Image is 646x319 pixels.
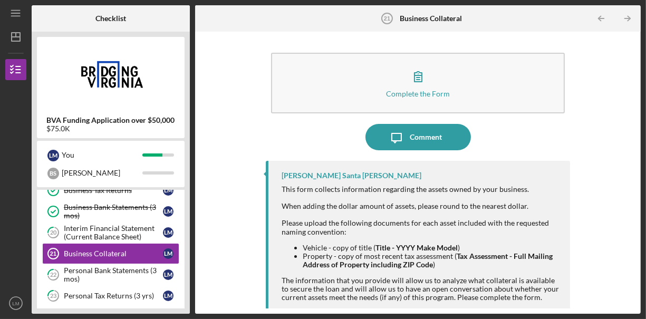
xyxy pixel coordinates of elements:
[50,250,56,257] tspan: 21
[64,186,163,195] div: Business Tax Returns
[42,201,179,222] a: Business Bank Statements (3 mos)LM
[163,185,173,196] div: L M
[282,185,560,194] div: This form collects information regarding the assets owned by your business.
[42,222,179,243] a: 20Interim Financial Statement (Current Balance Sheet)LM
[64,203,163,220] div: Business Bank Statements (3 mos)
[47,168,59,179] div: B S
[12,301,19,306] text: LM
[95,14,126,23] b: Checklist
[282,171,421,180] div: [PERSON_NAME] Santa [PERSON_NAME]
[163,227,173,238] div: L M
[42,264,179,285] a: 22Personal Bank Statements (3 mos)LM
[386,90,450,98] div: Complete the Form
[42,243,179,264] a: 21Business CollateralLM
[303,252,560,269] li: Property - copy of most recent tax assessment ( )
[375,243,458,252] strong: Title - YYYY Make Model
[163,291,173,301] div: L M
[50,293,56,299] tspan: 23
[163,248,173,259] div: L M
[62,164,142,182] div: [PERSON_NAME]
[271,53,565,113] button: Complete the Form
[47,150,59,161] div: L M
[64,266,163,283] div: Personal Bank Statements (3 mos)
[47,116,175,124] b: BVA Funding Application over $50,000
[163,206,173,217] div: L M
[37,42,185,105] img: Product logo
[64,249,163,258] div: Business Collateral
[64,224,163,241] div: Interim Financial Statement (Current Balance Sheet)
[5,293,26,314] button: LM
[47,124,175,133] div: $75.0K
[365,124,471,150] button: Comment
[64,292,163,300] div: Personal Tax Returns (3 yrs)
[62,146,142,164] div: You
[303,252,553,269] strong: Tax Assessment - Full Mailing Address of Property including ZIP Code
[282,202,560,302] div: When adding the dollar amount of assets, please round to the nearest dollar. Please upload the fo...
[50,272,56,278] tspan: 22
[50,229,57,236] tspan: 20
[42,180,179,201] a: Business Tax ReturnsLM
[410,124,442,150] div: Comment
[163,269,173,280] div: L M
[383,15,390,22] tspan: 21
[42,285,179,306] a: 23Personal Tax Returns (3 yrs)LM
[303,244,560,252] li: Vehicle - copy of title ( )
[400,14,462,23] b: Business Collateral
